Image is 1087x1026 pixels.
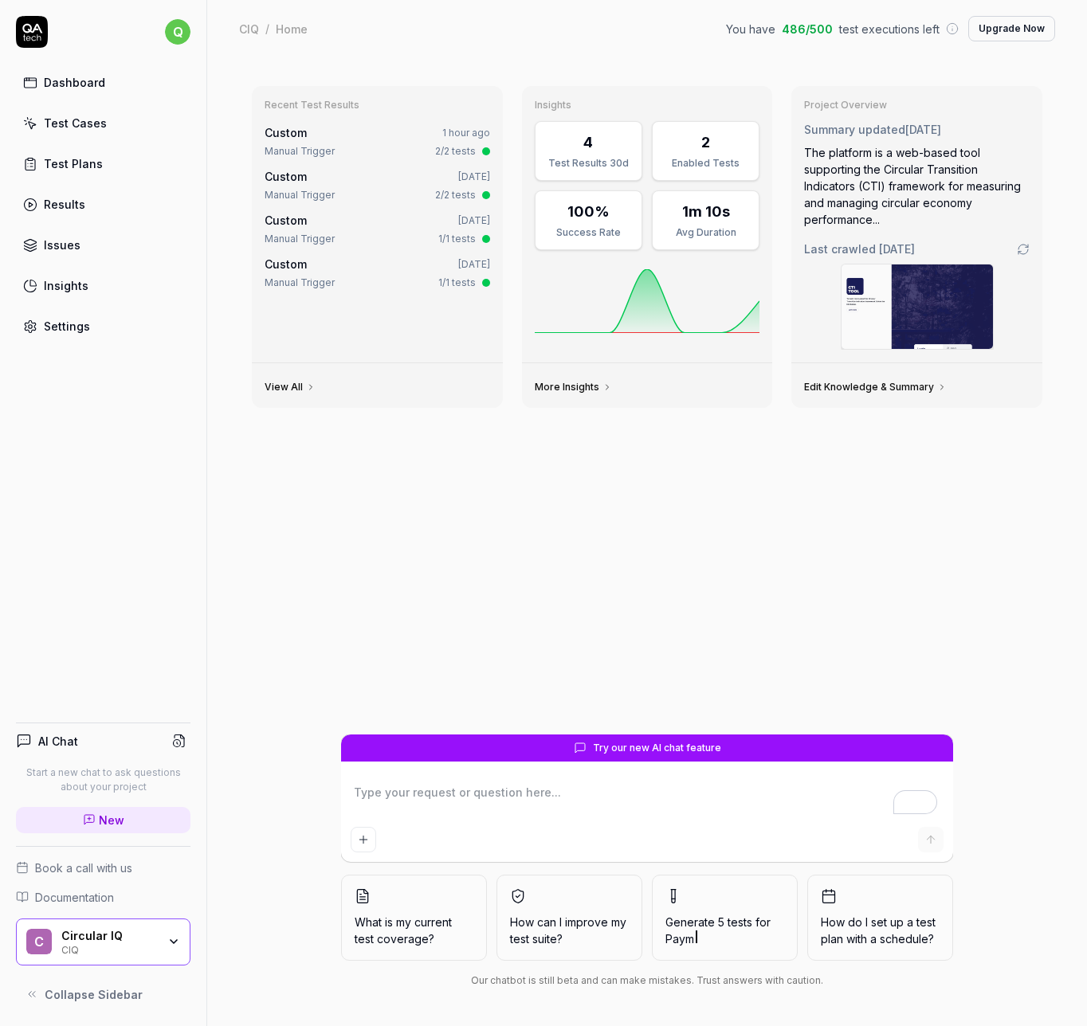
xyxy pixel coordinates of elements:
[442,127,490,139] time: 1 hour ago
[726,21,775,37] span: You have
[26,929,52,954] span: C
[583,131,593,153] div: 4
[44,277,88,294] div: Insights
[593,741,721,755] span: Try our new AI chat feature
[567,201,610,222] div: 100%
[905,123,941,136] time: [DATE]
[807,875,953,961] button: How do I set up a test plan with a schedule?
[355,914,473,947] span: What is my current test coverage?
[61,942,157,955] div: CIQ
[662,156,749,170] div: Enabled Tests
[804,144,1030,228] div: The platform is a web-based tool supporting the Circular Transition Indicators (CTI) framework fo...
[458,214,490,226] time: [DATE]
[665,914,784,947] span: Generate 5 tests for
[839,21,940,37] span: test executions left
[435,144,476,159] div: 2/2 tests
[44,196,85,213] div: Results
[682,201,730,222] div: 1m 10s
[458,258,490,270] time: [DATE]
[265,170,307,183] span: Custom
[35,889,114,906] span: Documentation
[261,209,493,249] a: Custom[DATE]Manual Trigger1/1 tests
[435,188,476,202] div: 2/2 tests
[265,126,307,139] span: Custom
[165,16,190,48] button: q
[351,781,944,820] textarea: To enrich screen reader interactions, please activate Accessibility in Grammarly extension settings
[458,170,490,182] time: [DATE]
[265,99,490,112] h3: Recent Test Results
[545,225,632,240] div: Success Rate
[265,257,307,271] span: Custom
[44,115,107,131] div: Test Cases
[662,225,749,240] div: Avg Duration
[16,148,190,179] a: Test Plans
[99,812,124,828] span: New
[665,932,694,946] span: Paym
[165,19,190,45] span: q
[16,766,190,794] p: Start a new chat to ask questions about your project
[265,232,335,246] div: Manual Trigger
[265,381,316,394] a: View All
[1017,243,1030,256] a: Go to crawling settings
[261,165,493,206] a: Custom[DATE]Manual Trigger2/2 tests
[804,123,905,136] span: Summary updated
[16,978,190,1010] button: Collapse Sidebar
[804,381,947,394] a: Edit Knowledge & Summary
[804,241,915,257] span: Last crawled
[821,914,940,947] span: How do I set up a test plan with a schedule?
[265,188,335,202] div: Manual Trigger
[44,155,103,172] div: Test Plans
[701,131,710,153] div: 2
[842,264,993,349] img: Screenshot
[16,311,190,342] a: Settings
[35,860,132,876] span: Book a call with us
[61,929,157,943] div: Circular IQ
[265,213,307,227] span: Custom
[16,108,190,139] a: Test Cases
[16,189,190,220] a: Results
[782,21,833,37] span: 486 / 500
[879,242,915,256] time: [DATE]
[341,973,953,988] div: Our chatbot is still beta and can make mistakes. Trust answers with caution.
[510,914,629,947] span: How can I improve my test suite?
[535,381,612,394] a: More Insights
[16,860,190,876] a: Book a call with us
[341,875,487,961] button: What is my current test coverage?
[545,156,632,170] div: Test Results 30d
[44,237,80,253] div: Issues
[438,232,476,246] div: 1/1 tests
[16,229,190,260] a: Issues
[16,918,190,966] button: CCircular IQCIQ
[968,16,1055,41] button: Upgrade Now
[265,276,335,290] div: Manual Trigger
[16,67,190,98] a: Dashboard
[16,807,190,833] a: New
[652,875,798,961] button: Generate 5 tests forPaym
[496,875,642,961] button: How can I improve my test suite?
[438,276,476,290] div: 1/1 tests
[804,99,1030,112] h3: Project Overview
[44,318,90,335] div: Settings
[38,733,78,750] h4: AI Chat
[276,21,308,37] div: Home
[535,99,760,112] h3: Insights
[265,144,335,159] div: Manual Trigger
[44,74,105,91] div: Dashboard
[45,986,143,1003] span: Collapse Sidebar
[239,21,259,37] div: CIQ
[265,21,269,37] div: /
[261,121,493,162] a: Custom1 hour agoManual Trigger2/2 tests
[16,270,190,301] a: Insights
[261,253,493,293] a: Custom[DATE]Manual Trigger1/1 tests
[16,889,190,906] a: Documentation
[351,827,376,852] button: Add attachment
